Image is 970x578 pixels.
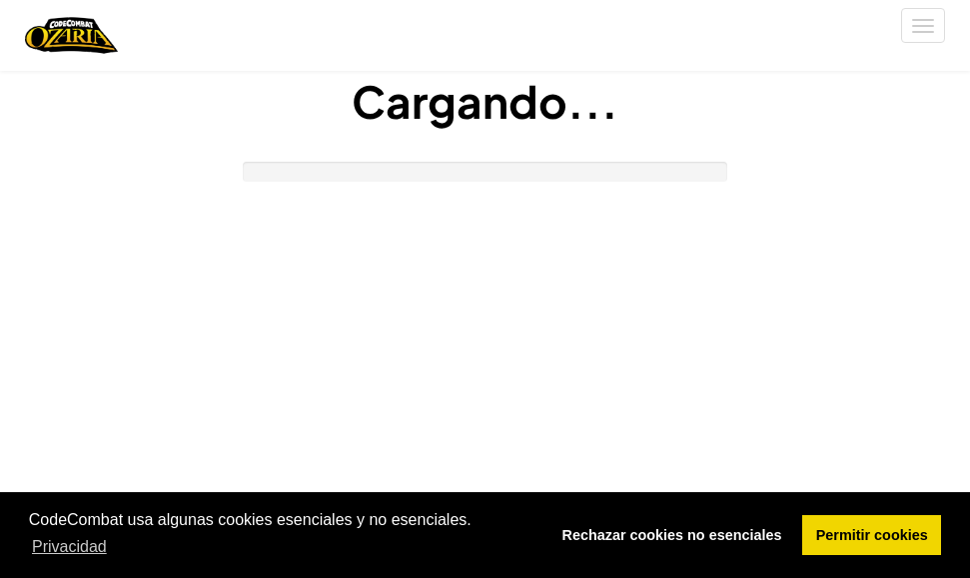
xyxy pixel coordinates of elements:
[25,15,118,56] img: Home
[802,515,941,555] a: allow cookies
[29,532,110,562] a: learn more about cookies
[29,508,532,562] span: CodeCombat usa algunas cookies esenciales y no esenciales.
[548,515,795,555] a: deny cookies
[25,15,118,56] a: Ozaria by CodeCombat logo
